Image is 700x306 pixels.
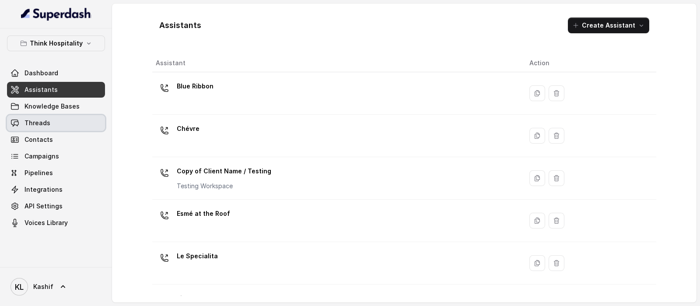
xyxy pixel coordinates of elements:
[7,165,105,181] a: Pipelines
[177,182,271,190] p: Testing Workspace
[24,85,58,94] span: Assistants
[7,182,105,197] a: Integrations
[24,202,63,211] span: API Settings
[7,148,105,164] a: Campaigns
[152,54,522,72] th: Assistant
[24,185,63,194] span: Integrations
[7,82,105,98] a: Assistants
[24,69,58,77] span: Dashboard
[7,132,105,148] a: Contacts
[24,102,80,111] span: Knowledge Bases
[30,38,83,49] p: Think Hospitality
[15,282,24,292] text: KL
[7,115,105,131] a: Threads
[177,79,213,93] p: Blue Ribbon
[24,135,53,144] span: Contacts
[24,169,53,177] span: Pipelines
[7,198,105,214] a: API Settings
[177,122,199,136] p: Chévre
[24,152,59,161] span: Campaigns
[522,54,656,72] th: Action
[7,215,105,231] a: Voices Library
[177,292,207,306] p: Limonada
[568,18,649,33] button: Create Assistant
[24,119,50,127] span: Threads
[177,207,230,221] p: Esmé at the Roof
[7,274,105,299] a: Kashif
[177,164,271,178] p: Copy of Client Name / Testing
[7,65,105,81] a: Dashboard
[7,35,105,51] button: Think Hospitality
[7,98,105,114] a: Knowledge Bases
[177,249,218,263] p: Le Specialita
[21,7,91,21] img: light.svg
[24,218,68,227] span: Voices Library
[33,282,53,291] span: Kashif
[159,18,201,32] h1: Assistants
